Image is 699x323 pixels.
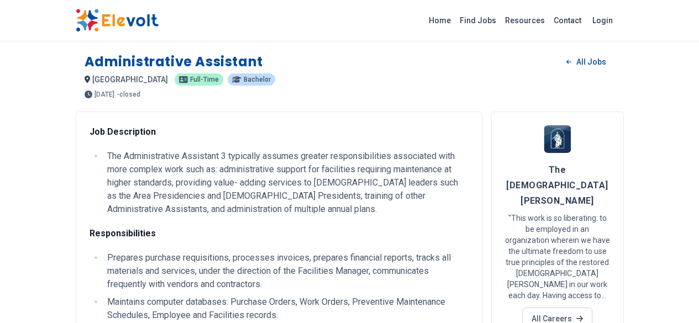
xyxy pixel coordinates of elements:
[90,228,156,239] strong: Responsibilities
[424,12,455,29] a: Home
[544,125,571,153] img: The Church of Jesus Christ of Latter-day Saints
[244,76,271,83] span: Bachelor
[549,12,586,29] a: Contact
[76,9,159,32] img: Elevolt
[92,75,168,84] span: [GEOGRAPHIC_DATA]
[505,213,610,301] p: "This work is so liberating: to be employed in an organization wherein we have the ultimate freed...
[117,91,140,98] p: - closed
[558,54,614,70] a: All Jobs
[85,53,263,71] h1: Administrative Assistant
[455,12,501,29] a: Find Jobs
[94,91,114,98] span: [DATE]
[104,251,469,291] li: Prepares purchase requisitions, processes invoices, prepares financial reports, tracks all materi...
[90,126,156,137] strong: Job Description
[586,9,619,31] a: Login
[104,150,469,216] li: The Administrative Assistant 3 typically assumes greater responsibilities associated with more co...
[506,165,608,206] span: The [DEMOGRAPHIC_DATA][PERSON_NAME]
[501,12,549,29] a: Resources
[104,295,469,322] li: Maintains computer databases: Purchase Orders, Work Orders, Preventive Maintenance Schedules, Emp...
[190,76,219,83] span: Full-time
